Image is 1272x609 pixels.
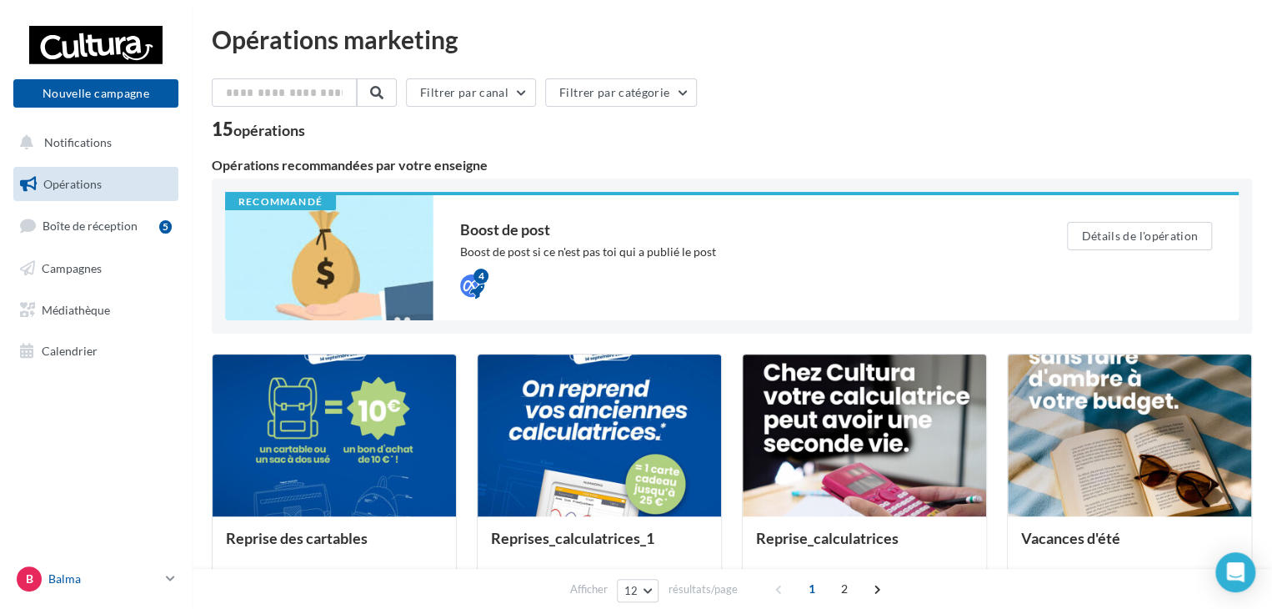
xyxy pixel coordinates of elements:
span: B [26,571,33,587]
div: 4 [473,269,488,284]
button: Filtrer par catégorie [545,78,697,107]
a: Calendrier [10,334,182,369]
div: Reprise_calculatrices [756,530,973,563]
p: Balma [48,571,159,587]
div: opérations [233,123,305,138]
div: 5 [159,220,172,234]
a: B Balma [13,563,178,595]
button: Détails de l'opération [1067,222,1212,250]
div: Opérations recommandées par votre enseigne [212,159,1252,172]
div: Open Intercom Messenger [1215,552,1255,592]
div: Boost de post si ce n'est pas toi qui a publié le post [460,244,1000,260]
span: 2 [831,576,858,602]
a: Opérations [10,167,182,202]
div: Vacances d'été [1021,530,1238,563]
div: Opérations marketing [212,27,1252,52]
button: 12 [617,579,659,602]
span: résultats/page [668,581,737,597]
a: Boîte de réception5 [10,208,182,244]
span: Boîte de réception [43,219,138,233]
span: 1 [799,576,825,602]
div: Recommandé [225,195,336,210]
div: 15 [212,120,305,138]
span: Opérations [43,177,102,191]
span: Notifications [44,135,112,149]
div: Boost de post [460,222,1000,237]
span: 12 [624,584,639,597]
a: Médiathèque [10,293,182,328]
span: Campagnes [42,261,102,275]
div: Reprise des cartables [226,530,443,563]
span: Afficher [570,581,608,597]
a: Campagnes [10,251,182,286]
button: Notifications [10,125,175,160]
span: Calendrier [42,344,98,358]
button: Filtrer par canal [406,78,536,107]
button: Nouvelle campagne [13,79,178,108]
span: Médiathèque [42,302,110,316]
div: Reprises_calculatrices_1 [491,530,708,563]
